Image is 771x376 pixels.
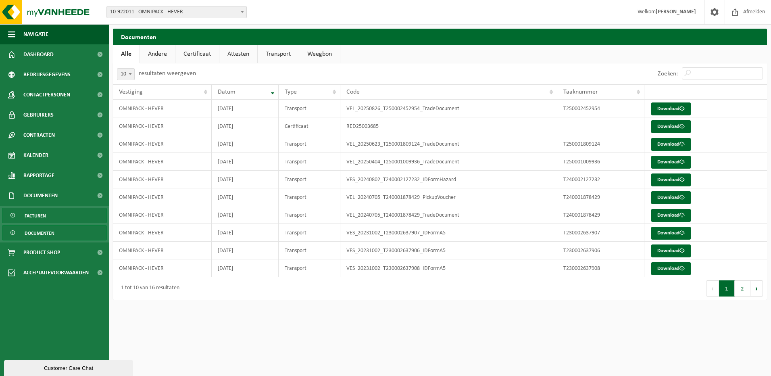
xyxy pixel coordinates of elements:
[285,89,297,95] span: Type
[557,224,645,242] td: T230002637907
[750,280,763,297] button: Next
[279,135,341,153] td: Transport
[139,70,196,77] label: resultaten weergeven
[279,206,341,224] td: Transport
[25,226,54,241] span: Documenten
[656,9,696,15] strong: [PERSON_NAME]
[557,242,645,259] td: T230002637906
[706,280,719,297] button: Previous
[658,71,678,77] label: Zoeken:
[340,171,557,188] td: VES_20240802_T240002127232_IDFormHazard
[212,171,279,188] td: [DATE]
[23,85,70,105] span: Contactpersonen
[113,224,212,242] td: OMNIPACK - HEVER
[340,135,557,153] td: VEL_20250623_T250001809124_TradeDocument
[340,117,557,135] td: RED25003685
[113,45,140,63] a: Alle
[113,153,212,171] td: OMNIPACK - HEVER
[23,242,60,263] span: Product Shop
[651,227,691,240] a: Download
[107,6,246,18] span: 10-922011 - OMNIPACK - HEVER
[23,125,55,145] span: Contracten
[651,138,691,151] a: Download
[651,156,691,169] a: Download
[340,188,557,206] td: VEL_20240705_T240001878429_PickupVoucher
[340,100,557,117] td: VEL_20250826_T250002452954_TradeDocument
[113,135,212,153] td: OMNIPACK - HEVER
[340,153,557,171] td: VEL_20250404_T250001009936_TradeDocument
[175,45,219,63] a: Certificaat
[212,206,279,224] td: [DATE]
[557,206,645,224] td: T240001878429
[2,208,107,223] a: Facturen
[651,262,691,275] a: Download
[113,259,212,277] td: OMNIPACK - HEVER
[113,206,212,224] td: OMNIPACK - HEVER
[340,242,557,259] td: VES_20231002_T230002637906_IDFormA5
[651,120,691,133] a: Download
[279,117,341,135] td: Certificaat
[117,281,179,296] div: 1 tot 10 van 16 resultaten
[557,100,645,117] td: T250002452954
[258,45,299,63] a: Transport
[651,244,691,257] a: Download
[651,209,691,222] a: Download
[113,29,767,44] h2: Documenten
[735,280,750,297] button: 2
[23,24,48,44] span: Navigatie
[651,173,691,186] a: Download
[212,188,279,206] td: [DATE]
[279,224,341,242] td: Transport
[23,65,71,85] span: Bedrijfsgegevens
[651,102,691,115] a: Download
[23,145,48,165] span: Kalender
[2,225,107,240] a: Documenten
[279,153,341,171] td: Transport
[279,100,341,117] td: Transport
[557,135,645,153] td: T250001809124
[340,224,557,242] td: VES_20231002_T230002637907_IDFormA5
[113,171,212,188] td: OMNIPACK - HEVER
[23,263,89,283] span: Acceptatievoorwaarden
[117,69,134,80] span: 10
[23,165,54,186] span: Rapportage
[212,259,279,277] td: [DATE]
[279,259,341,277] td: Transport
[212,117,279,135] td: [DATE]
[279,188,341,206] td: Transport
[557,259,645,277] td: T230002637908
[113,242,212,259] td: OMNIPACK - HEVER
[212,100,279,117] td: [DATE]
[119,89,143,95] span: Vestiging
[557,153,645,171] td: T250001009936
[117,68,135,80] span: 10
[279,242,341,259] td: Transport
[212,242,279,259] td: [DATE]
[219,45,257,63] a: Attesten
[346,89,360,95] span: Code
[563,89,598,95] span: Taaknummer
[651,191,691,204] a: Download
[218,89,235,95] span: Datum
[23,186,58,206] span: Documenten
[557,188,645,206] td: T240001878429
[212,224,279,242] td: [DATE]
[113,100,212,117] td: OMNIPACK - HEVER
[23,105,54,125] span: Gebruikers
[340,259,557,277] td: VES_20231002_T230002637908_IDFormA5
[23,44,54,65] span: Dashboard
[212,135,279,153] td: [DATE]
[340,206,557,224] td: VEL_20240705_T240001878429_TradeDocument
[25,208,46,224] span: Facturen
[113,117,212,135] td: OMNIPACK - HEVER
[557,171,645,188] td: T240002127232
[299,45,340,63] a: Weegbon
[212,153,279,171] td: [DATE]
[719,280,735,297] button: 1
[113,188,212,206] td: OMNIPACK - HEVER
[140,45,175,63] a: Andere
[4,358,135,376] iframe: chat widget
[279,171,341,188] td: Transport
